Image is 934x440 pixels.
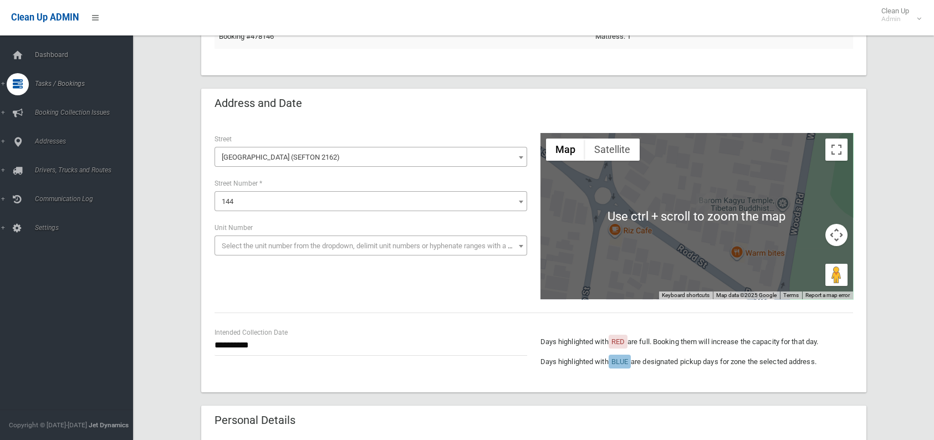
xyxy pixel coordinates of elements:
[32,137,141,145] span: Addresses
[611,357,628,366] span: BLUE
[543,285,580,299] a: Open this area in Google Maps (opens a new window)
[215,191,527,211] span: 144
[585,139,640,161] button: Show satellite imagery
[201,410,309,431] header: Personal Details
[32,195,141,203] span: Communication Log
[696,193,710,212] div: 144 Rodd Street, SEFTON NSW 2162
[825,224,848,246] button: Map camera controls
[716,292,777,298] span: Map data ©2025 Google
[32,224,141,232] span: Settings
[662,291,710,299] button: Keyboard shortcuts
[32,80,141,88] span: Tasks / Bookings
[825,139,848,161] button: Toggle fullscreen view
[32,109,141,116] span: Booking Collection Issues
[546,139,585,161] button: Show street map
[32,166,141,174] span: Drivers, Trucks and Routes
[11,12,79,23] span: Clean Up ADMIN
[540,335,853,349] p: Days highlighted with are full. Booking them will increase the capacity for that day.
[876,7,920,23] span: Clean Up
[611,337,625,346] span: RED
[543,285,580,299] img: Google
[201,93,315,114] header: Address and Date
[217,150,524,165] span: Rodd Street (SEFTON 2162)
[217,194,524,209] span: 144
[222,197,233,206] span: 144
[540,355,853,369] p: Days highlighted with are designated pickup days for zone the selected address.
[89,421,129,429] strong: Jet Dynamics
[783,292,799,298] a: Terms
[219,32,274,40] a: Booking #478146
[32,51,141,59] span: Dashboard
[805,292,850,298] a: Report a map error
[9,421,87,429] span: Copyright © [DATE]-[DATE]
[825,264,848,286] button: Drag Pegman onto the map to open Street View
[881,15,909,23] small: Admin
[215,147,527,167] span: Rodd Street (SEFTON 2162)
[591,24,853,49] td: Mattress: 1
[222,242,532,250] span: Select the unit number from the dropdown, delimit unit numbers or hyphenate ranges with a comma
